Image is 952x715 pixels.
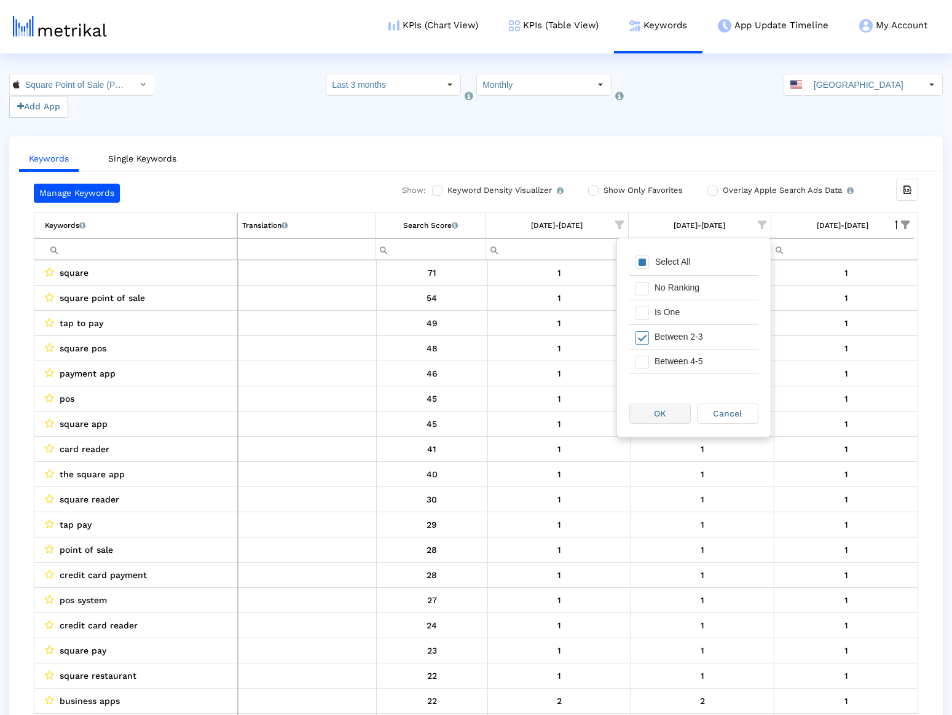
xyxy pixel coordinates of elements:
div: Select [921,74,942,95]
div: 9/30/25 [779,265,913,281]
img: metrical-logo-light.png [13,16,107,37]
div: 7/31/25 [492,592,626,608]
span: point of sale [60,542,113,558]
div: 48 [381,340,483,356]
div: 8/31/25 [635,567,769,583]
a: Manage Keywords [34,184,120,203]
div: 9/30/25 [779,416,913,432]
input: Filter cell [238,239,375,259]
div: 8/31/25 [635,542,769,558]
span: pos [60,391,74,407]
div: Search Score [403,217,458,233]
div: 41 [381,441,483,457]
td: Filter cell [34,238,237,260]
div: 28 [381,542,483,558]
div: Keywords [45,217,85,233]
div: 9/30/25 [779,693,913,709]
span: business apps [60,693,120,709]
button: Add App [9,96,68,118]
span: card reader [60,441,109,457]
span: Show filter options for column '07/01/25-07/31/25' [615,221,624,229]
div: 49 [381,315,483,331]
div: 9/30/25 [779,542,913,558]
div: 7/31/25 [492,668,626,684]
span: square [60,265,89,281]
label: Overlay Apple Search Ads Data [720,184,854,197]
div: 8/31/25 [635,517,769,533]
div: 9/30/25 [779,441,913,457]
td: Column 08/01/25-08/31/25 [628,213,771,238]
div: 9/30/25 [779,391,913,407]
div: 9/30/25 [779,365,913,381]
span: credit card reader [60,617,138,633]
div: 7/31/25 [492,441,626,457]
div: 9/30/25 [779,617,913,633]
div: 46 [381,365,483,381]
img: app-update-menu-icon.png [718,19,731,33]
div: 45 [381,416,483,432]
div: 22 [381,668,483,684]
div: 8/31/25 [635,668,769,684]
div: 7/31/25 [492,416,626,432]
div: 27 [381,592,483,608]
td: Filter cell [237,238,376,260]
div: Is One [648,300,758,324]
div: 9/30/25 [779,491,913,507]
img: kpi-chart-menu-icon.png [388,20,399,31]
div: Export all data [896,179,918,201]
div: No Ranking [648,276,758,300]
a: Keywords [19,147,79,172]
span: tap pay [60,517,92,533]
span: Cancel [714,408,742,418]
div: 29 [381,517,483,533]
div: [DATE]-[DATE] [674,217,726,233]
span: pos system [60,592,107,608]
div: OK [629,404,691,424]
div: Select [133,74,154,95]
div: 28 [381,567,483,583]
div: Cancel [697,404,758,424]
span: the square app [60,466,125,482]
div: Select [439,74,460,95]
div: Select [590,74,611,95]
div: 45 [381,391,483,407]
div: 71 [381,265,483,281]
div: 8/31/25 [635,441,769,457]
div: 7/31/25 [492,617,626,633]
td: Filter cell [771,238,914,260]
div: 7/31/25 [492,265,626,281]
span: Show filter options for column '09/01/25-09/30/25' [901,221,910,229]
div: 9/30/25 [779,290,913,306]
td: Column 07/01/25-07/31/25 [486,213,628,238]
div: 7/31/25 [492,542,626,558]
div: 7/31/25 [492,340,626,356]
img: keywords.png [629,20,640,31]
div: 8/31/25 [635,617,769,633]
div: 9/30/25 [779,466,913,482]
span: square restaurant [60,668,136,684]
input: Filter cell [486,239,628,259]
input: Filter cell [771,239,914,259]
a: Single Keywords [98,147,186,170]
div: 40 [381,466,483,482]
div: 8/31/25 [635,693,769,709]
div: 9/30/25 [779,315,913,331]
div: 7/31/25 [492,290,626,306]
div: Translation [242,217,288,233]
span: square point of sale [60,290,145,306]
span: payment app [60,365,116,381]
div: 7/31/25 [492,567,626,583]
div: 8/31/25 [635,592,769,608]
div: 8/31/25 [635,491,769,507]
td: Column Translation [237,213,376,238]
input: Filter cell [45,239,237,259]
div: Select All [649,257,697,267]
span: OK [655,408,666,418]
div: Between 4-5 [648,350,758,373]
div: 8/31/25 [635,466,769,482]
div: 7/31/25 [492,517,626,533]
div: 7/31/25 [492,491,626,507]
div: Between 2-3 [648,325,758,349]
div: 30 [381,491,483,507]
label: Show Only Favorites [600,184,683,197]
